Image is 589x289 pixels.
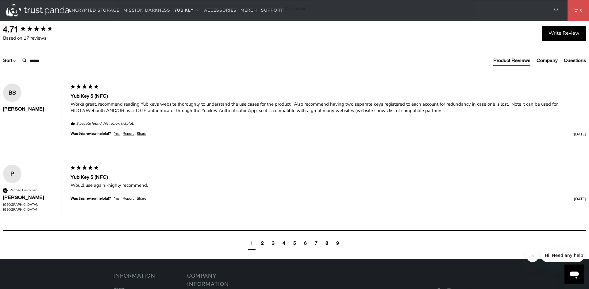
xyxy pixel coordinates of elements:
em: 3 people found this review helpful. [76,121,134,126]
div: Report [123,131,134,136]
div: current page1 [248,238,256,250]
div: Share [137,196,146,201]
div: page5 [293,240,296,247]
div: Based on 17 reviews [3,35,67,41]
div: page1 [250,240,253,247]
div: Share [137,131,146,136]
div: 4.71 [3,24,18,35]
a: Mission Darkness [123,3,170,18]
div: 4.71 star rating [20,25,53,33]
div: Works great, recommend reading Yubikeys website thoroughly to understand the use cases for the pr... [71,101,586,114]
div: page2 [261,240,264,247]
span: YubiKey [174,7,194,13]
div: Would use again -highly recommend. [71,182,586,189]
div: Product Reviews [493,57,530,64]
div: Was this review helpful? [71,131,111,136]
div: page5 [291,238,298,250]
summary: YubiKey [174,3,200,18]
div: Reviews Tabs [493,57,586,69]
div: YubiKey 5 (NFC) [71,93,586,100]
iframe: Message from company [541,248,584,262]
span: Encrypted Storage [69,7,119,13]
div: page7 [315,240,318,247]
span: 0 [578,7,583,14]
nav: Translation missing: en.navigation.header.main_nav [69,3,283,18]
iframe: Close message [526,250,539,262]
span: Hi. Need any help? [4,4,44,9]
div: page9 [334,238,341,250]
div: Yes [114,131,120,136]
div: page8 [325,240,328,247]
div: Verified Customer [10,188,37,193]
div: page7 [312,238,320,250]
span: Support [261,7,283,13]
div: page8 [323,238,331,250]
a: Support [261,3,283,18]
img: Trust Panda Australia [6,4,69,16]
div: page2 [259,238,266,250]
div: page6 [302,238,309,250]
div: page3 [269,238,277,250]
a: Accessories [204,3,237,18]
iframe: Button to launch messaging window [564,264,584,284]
div: 5 star rating [70,165,99,172]
div: YubiKey 5 (NFC) [71,174,586,181]
div: page4 [280,238,288,250]
span: Merch [241,7,257,13]
input: Search [20,55,69,67]
div: page3 [272,240,275,247]
div: Overall product rating out of 5: 4.71 [3,24,67,35]
div: [DATE] [149,132,586,137]
div: BS [3,88,21,97]
div: page4 [283,240,285,247]
div: 5 star rating [70,84,99,91]
div: page9 [336,240,339,247]
div: [GEOGRAPHIC_DATA], [GEOGRAPHIC_DATA] [3,202,55,212]
div: [PERSON_NAME] [3,194,55,201]
div: Was this review helpful? [71,196,111,201]
span: Mission Darkness [123,7,170,13]
div: [PERSON_NAME] [3,106,55,112]
div: Sort [3,57,17,64]
div: P [3,169,21,178]
div: Write Review [542,26,586,41]
div: Questions [564,57,586,64]
div: Report [123,196,134,201]
div: page6 [304,240,307,247]
a: Merch [241,3,257,18]
span: Accessories [204,7,237,13]
a: Encrypted Storage [69,3,119,18]
div: Yes [114,196,120,201]
div: [DATE] [149,197,586,202]
div: Company [537,57,558,64]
